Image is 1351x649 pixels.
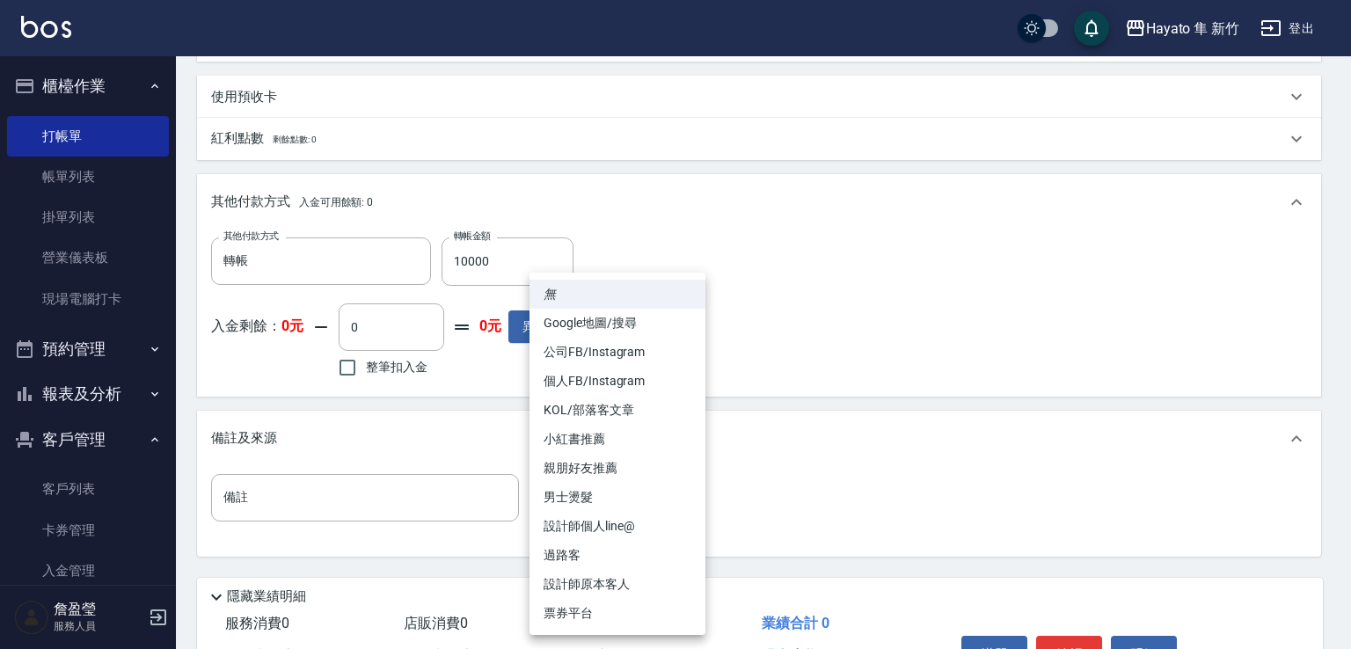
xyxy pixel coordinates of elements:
[529,483,705,512] li: 男士燙髮
[529,512,705,541] li: 設計師個人line@
[529,570,705,599] li: 設計師原本客人
[529,599,705,628] li: 票券平台
[529,309,705,338] li: Google地圖/搜尋
[529,454,705,483] li: 親朋好友推薦
[529,396,705,425] li: KOL/部落客文章
[544,285,556,303] em: 無
[529,425,705,454] li: 小紅書推薦
[529,367,705,396] li: 個人FB/Instagram
[529,541,705,570] li: 過路客
[529,338,705,367] li: 公司FB/Instagram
